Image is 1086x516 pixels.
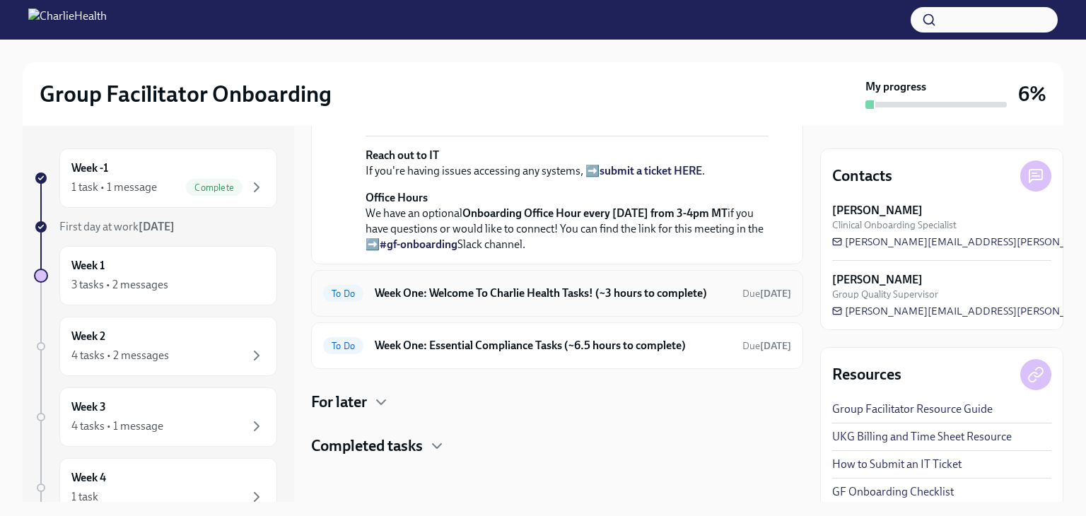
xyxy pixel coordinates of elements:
a: Week 34 tasks • 1 message [34,387,277,447]
span: Clinical Onboarding Specialist [832,218,957,232]
span: Due [742,288,791,300]
span: To Do [323,341,363,351]
strong: Onboarding Office Hour every [DATE] from 3-4pm MT [462,206,728,220]
h4: Resources [832,364,901,385]
a: How to Submit an IT Ticket [832,457,962,472]
h6: Week 3 [71,399,106,415]
span: First day at work [59,220,175,233]
h6: Week 2 [71,329,105,344]
p: We have an optional if you have questions or would like to connect! You can find the link for thi... [366,190,769,252]
div: 4 tasks • 1 message [71,418,163,434]
h4: For later [311,392,367,413]
div: Completed tasks [311,435,803,457]
div: 1 task [71,489,98,505]
div: For later [311,392,803,413]
p: If you're having issues accessing any systems, ➡️ . [366,148,769,179]
strong: [DATE] [760,340,791,352]
a: Group Facilitator Resource Guide [832,401,993,417]
strong: My progress [865,79,926,95]
a: Week -11 task • 1 messageComplete [34,148,277,208]
div: 4 tasks • 2 messages [71,348,169,363]
strong: Office Hours [366,191,428,204]
h6: Week One: Essential Compliance Tasks (~6.5 hours to complete) [375,338,731,353]
span: To Do [323,288,363,299]
a: Week 13 tasks • 2 messages [34,246,277,305]
div: 1 task • 1 message [71,180,157,195]
a: GF Onboarding Checklist [832,484,954,500]
h6: Week 1 [71,258,105,274]
strong: [DATE] [139,220,175,233]
h4: Completed tasks [311,435,423,457]
a: submit a ticket HERE [600,164,702,177]
strong: Reach out to IT [366,148,439,162]
span: September 15th, 2025 08:00 [742,287,791,300]
span: Complete [186,182,243,193]
span: September 15th, 2025 08:00 [742,339,791,353]
span: Group Quality Supervisor [832,288,938,301]
a: First day at work[DATE] [34,219,277,235]
h3: 6% [1018,81,1046,107]
img: CharlieHealth [28,8,107,31]
span: Due [742,340,791,352]
a: UKG Billing and Time Sheet Resource [832,429,1012,445]
h6: Week -1 [71,160,108,176]
strong: [PERSON_NAME] [832,203,923,218]
strong: [PERSON_NAME] [832,272,923,288]
h2: Group Facilitator Onboarding [40,80,332,108]
a: Week 24 tasks • 2 messages [34,317,277,376]
h6: Week One: Welcome To Charlie Health Tasks! (~3 hours to complete) [375,286,731,301]
h6: Week 4 [71,470,106,486]
a: #gf-onboarding [380,238,457,251]
div: 3 tasks • 2 messages [71,277,168,293]
a: To DoWeek One: Welcome To Charlie Health Tasks! (~3 hours to complete)Due[DATE] [323,282,791,305]
strong: [DATE] [760,288,791,300]
h4: Contacts [832,165,892,187]
a: To DoWeek One: Essential Compliance Tasks (~6.5 hours to complete)Due[DATE] [323,334,791,357]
